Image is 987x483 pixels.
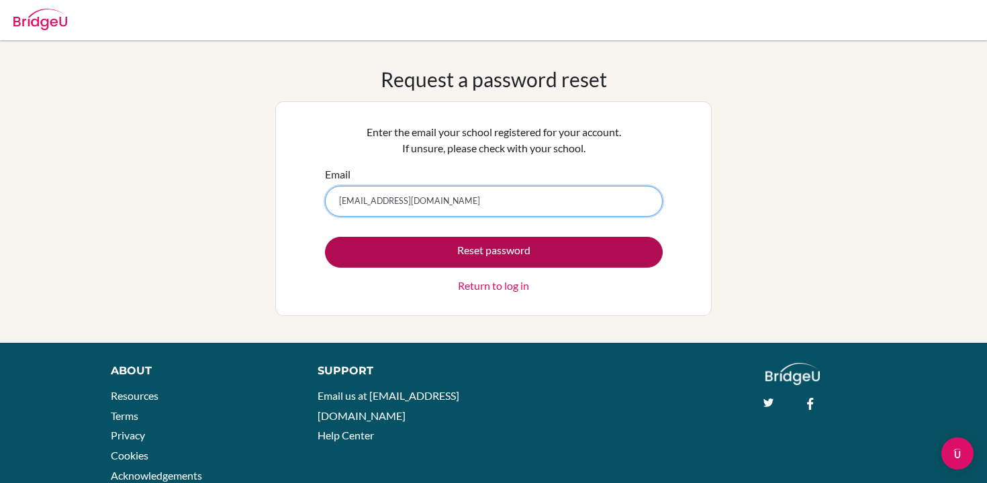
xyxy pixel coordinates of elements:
[111,409,138,422] a: Terms
[13,9,67,30] img: Bridge-U
[318,363,480,379] div: Support
[111,429,145,441] a: Privacy
[111,449,148,462] a: Cookies
[325,124,663,156] p: Enter the email your school registered for your account. If unsure, please check with your school.
[458,278,529,294] a: Return to log in
[325,237,663,268] button: Reset password
[381,67,607,91] h1: Request a password reset
[318,389,459,422] a: Email us at [EMAIL_ADDRESS][DOMAIN_NAME]
[111,469,202,482] a: Acknowledgements
[318,429,374,441] a: Help Center
[941,437,974,470] div: Open Intercom Messenger
[325,166,350,182] label: Email
[111,389,158,402] a: Resources
[111,363,287,379] div: About
[765,363,820,385] img: logo_white@2x-f4f0deed5e89b7ecb1c2cc34c3e3d731f90f0f143d5ea2071677605dd97b5244.png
